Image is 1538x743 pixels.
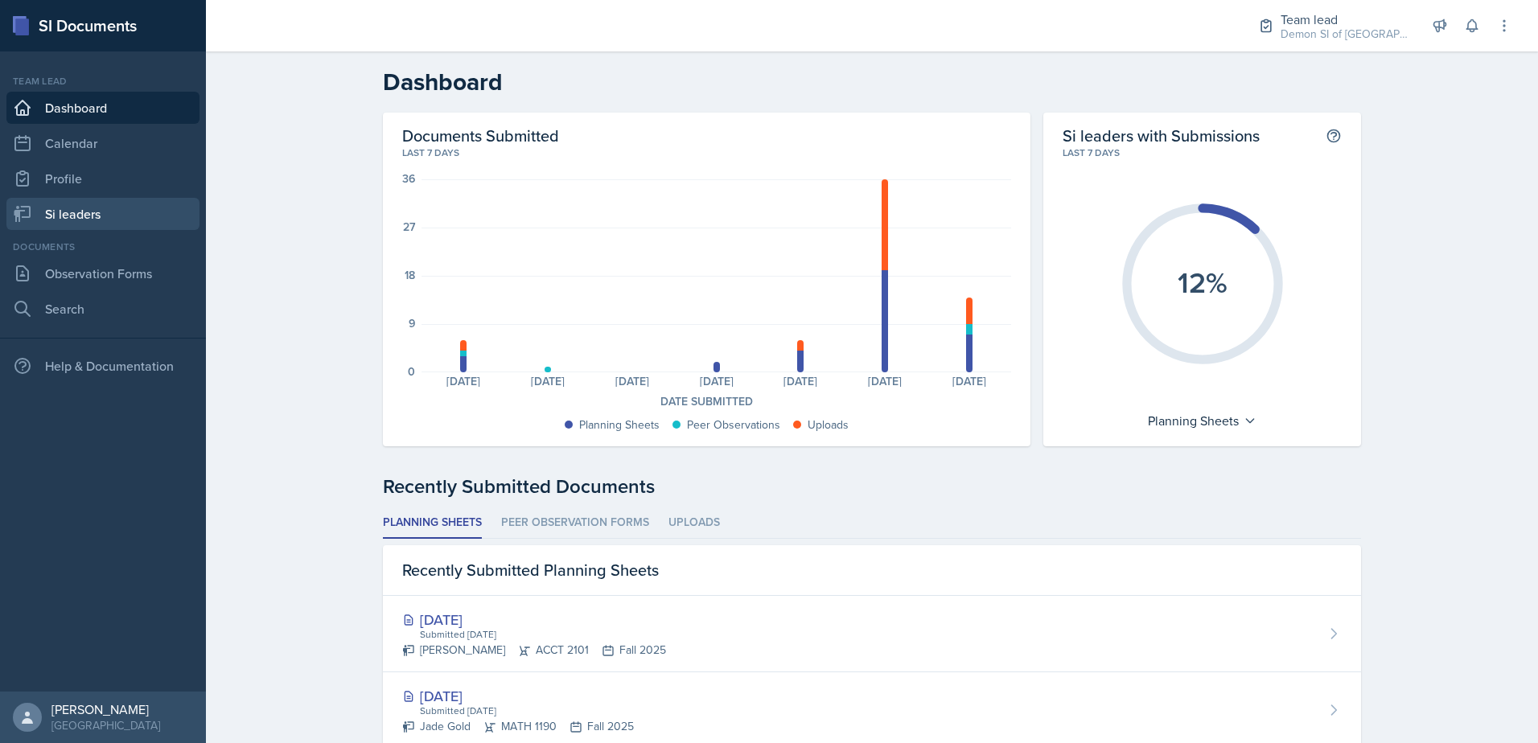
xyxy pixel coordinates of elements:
li: Uploads [668,507,720,539]
div: [DATE] [759,376,843,387]
div: 18 [405,269,415,281]
div: 0 [408,366,415,377]
div: [DATE] [402,685,634,707]
div: Planning Sheets [1140,408,1265,433]
div: Last 7 days [402,146,1011,160]
div: Uploads [808,417,849,433]
a: Profile [6,162,199,195]
div: Last 7 days [1063,146,1342,160]
div: Date Submitted [402,393,1011,410]
a: Si leaders [6,198,199,230]
div: Peer Observations [687,417,780,433]
h2: Documents Submitted [402,125,1011,146]
div: Help & Documentation [6,350,199,382]
a: Dashboard [6,92,199,124]
div: [DATE] [422,376,506,387]
div: Team lead [6,74,199,88]
div: 27 [403,221,415,232]
div: Submitted [DATE] [418,704,634,718]
div: Team lead [1281,10,1409,29]
div: Submitted [DATE] [418,627,666,642]
div: 36 [402,173,415,184]
a: Observation Forms [6,257,199,289]
div: [DATE] [927,376,1012,387]
div: [DATE] [506,376,590,387]
a: Search [6,293,199,325]
div: [DATE] [843,376,927,387]
div: Documents [6,240,199,254]
div: [PERSON_NAME] ACCT 2101 Fall 2025 [402,642,666,659]
div: Demon SI of [GEOGRAPHIC_DATA] / Fall 2025 [1281,26,1409,43]
div: Planning Sheets [579,417,660,433]
div: [DATE] [590,376,675,387]
div: [DATE] [402,609,666,630]
div: Jade Gold MATH 1190 Fall 2025 [402,718,634,735]
div: [DATE] [674,376,759,387]
h2: Si leaders with Submissions [1063,125,1260,146]
li: Planning Sheets [383,507,482,539]
div: [GEOGRAPHIC_DATA] [51,717,160,733]
text: 12% [1178,261,1228,303]
a: Calendar [6,127,199,159]
div: 9 [409,318,415,329]
div: [PERSON_NAME] [51,701,160,717]
div: Recently Submitted Documents [383,472,1361,501]
div: Recently Submitted Planning Sheets [383,545,1361,596]
h2: Dashboard [383,68,1361,96]
li: Peer Observation Forms [501,507,649,539]
a: [DATE] Submitted [DATE] [PERSON_NAME]ACCT 2101Fall 2025 [383,596,1361,672]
